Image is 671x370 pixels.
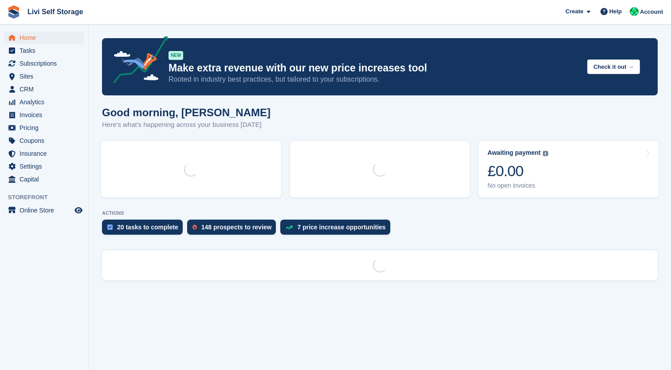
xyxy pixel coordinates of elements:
[20,109,73,121] span: Invoices
[169,51,183,60] div: NEW
[24,4,86,19] a: Livi Self Storage
[487,182,548,189] div: No open invoices
[107,224,113,230] img: task-75834270c22a3079a89374b754ae025e5fb1db73e45f91037f5363f120a921f8.svg
[20,147,73,160] span: Insurance
[4,160,84,173] a: menu
[479,141,659,197] a: Awaiting payment £0.00 No open invoices
[20,122,73,134] span: Pricing
[8,193,88,202] span: Storefront
[286,225,293,229] img: price_increase_opportunities-93ffe204e8149a01c8c9dc8f82e8f89637d9d84a8eef4429ea346261dce0b2c0.svg
[487,149,541,157] div: Awaiting payment
[543,151,548,156] img: icon-info-grey-7440780725fd019a000dd9b08b2336e03edf1995a4989e88bcd33f0948082b44.svg
[20,83,73,95] span: CRM
[280,220,394,239] a: 7 price increase opportunities
[4,44,84,57] a: menu
[587,59,640,74] button: Check it out →
[487,162,548,180] div: £0.00
[102,210,658,216] p: ACTIONS
[20,173,73,185] span: Capital
[4,173,84,185] a: menu
[169,62,580,75] p: Make extra revenue with our new price increases tool
[20,70,73,83] span: Sites
[106,36,168,87] img: price-adjustments-announcement-icon-8257ccfd72463d97f412b2fc003d46551f7dbcb40ab6d574587a9cd5c0d94...
[4,57,84,70] a: menu
[4,83,84,95] a: menu
[73,205,84,216] a: Preview store
[201,224,272,231] div: 148 prospects to review
[20,96,73,108] span: Analytics
[4,31,84,44] a: menu
[192,224,197,230] img: prospect-51fa495bee0391a8d652442698ab0144808aea92771e9ea1ae160a38d050c398.svg
[297,224,385,231] div: 7 price increase opportunities
[20,204,73,216] span: Online Store
[4,70,84,83] a: menu
[102,106,271,118] h1: Good morning, [PERSON_NAME]
[187,220,281,239] a: 148 prospects to review
[4,134,84,147] a: menu
[20,57,73,70] span: Subscriptions
[4,109,84,121] a: menu
[117,224,178,231] div: 20 tasks to complete
[20,134,73,147] span: Coupons
[20,31,73,44] span: Home
[20,44,73,57] span: Tasks
[4,147,84,160] a: menu
[4,122,84,134] a: menu
[102,220,187,239] a: 20 tasks to complete
[609,7,622,16] span: Help
[4,96,84,108] a: menu
[7,5,20,19] img: stora-icon-8386f47178a22dfd0bd8f6a31ec36ba5ce8667c1dd55bd0f319d3a0aa187defe.svg
[630,7,639,16] img: Joe Robertson
[102,120,271,130] p: Here's what's happening across your business [DATE]
[640,8,663,16] span: Account
[20,160,73,173] span: Settings
[169,75,580,84] p: Rooted in industry best practices, but tailored to your subscriptions.
[565,7,583,16] span: Create
[4,204,84,216] a: menu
